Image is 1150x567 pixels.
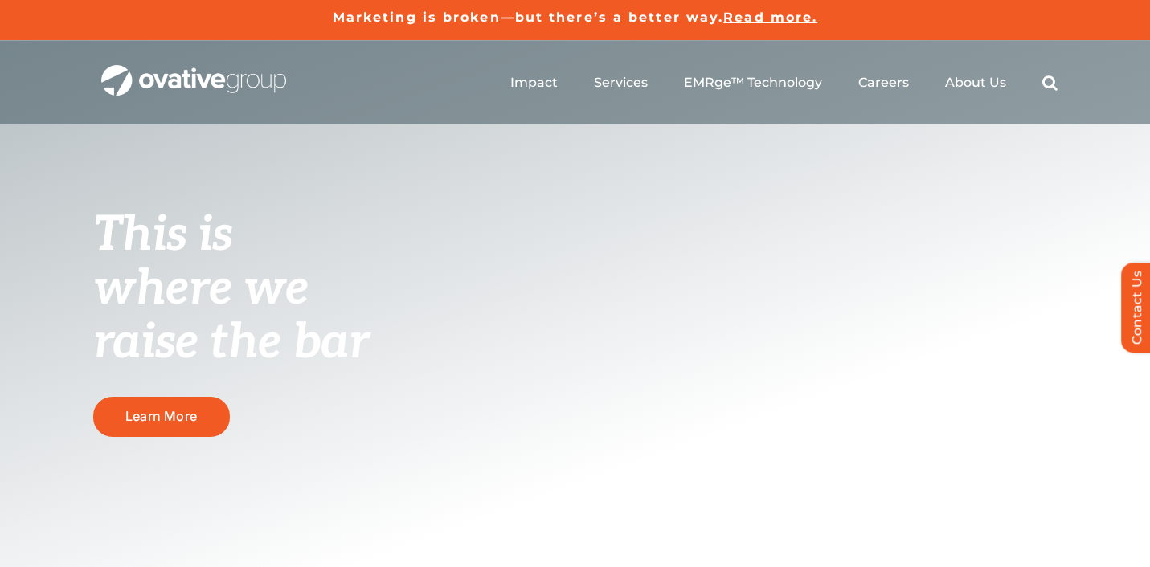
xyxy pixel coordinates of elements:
[684,75,822,91] a: EMRge™ Technology
[945,75,1006,91] a: About Us
[93,397,230,436] a: Learn More
[93,260,369,372] span: where we raise the bar
[510,75,558,91] a: Impact
[333,10,724,25] a: Marketing is broken—but there’s a better way.
[510,57,1058,108] nav: Menu
[1042,75,1058,91] a: Search
[858,75,909,91] a: Careers
[101,63,286,79] a: OG_Full_horizontal_WHT
[125,409,197,424] span: Learn More
[93,206,233,264] span: This is
[594,75,648,91] a: Services
[723,10,817,25] a: Read more.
